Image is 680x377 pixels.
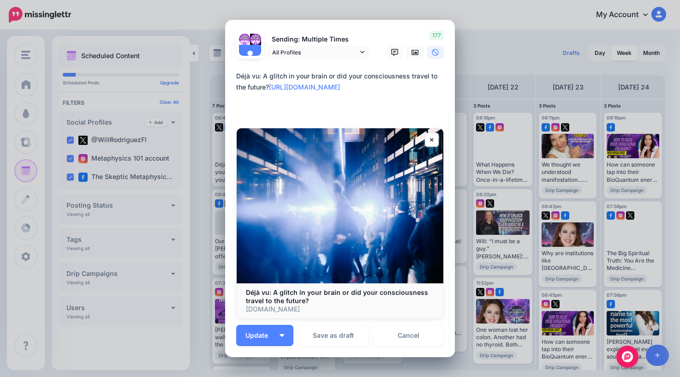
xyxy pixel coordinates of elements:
button: Update [236,325,293,346]
img: user_default_image.png [239,45,261,67]
button: Save as draft [298,325,369,346]
a: Cancel [373,325,444,346]
span: All Profiles [272,48,358,57]
span: 177 [429,31,444,40]
b: Déjà vu: A glitch in your brain or did your consciousness travel to the future? [246,288,428,305]
a: All Profiles [268,46,369,59]
p: Sending: Multiple Times [268,34,369,45]
img: 397599238_854002456209143_7495850539788434841_n-bsa141966.jpg [250,34,261,45]
img: 398694559_755142363325592_1851666557881600205_n-bsa141941.jpg [239,34,250,45]
p: [DOMAIN_NAME] [246,305,434,313]
img: arrow-down-white.png [280,334,284,337]
span: Update [245,332,275,339]
div: Déjà vu: A glitch in your brain or did your consciousness travel to the future? [236,71,448,93]
div: Open Intercom Messenger [616,346,638,368]
img: Déjà vu: A glitch in your brain or did your consciousness travel to the future? [237,128,443,283]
